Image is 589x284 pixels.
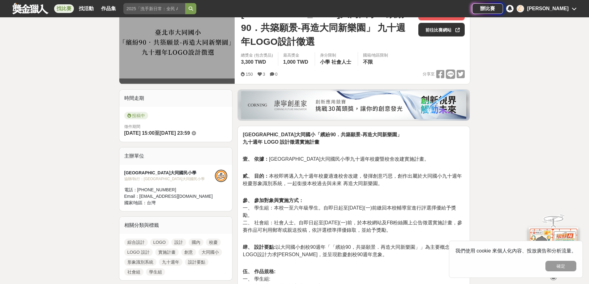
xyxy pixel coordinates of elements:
span: 分享至 [423,70,435,79]
strong: 肆、 設計要點: [243,244,275,250]
a: 形象識別系統 [124,258,156,266]
a: LOGO 設計 [124,248,153,256]
div: 陳 [517,5,524,12]
span: 本校即將邁入九十週年校慶適逢校舍改建，發揮創意巧思，創作出屬於大同國小九十週年校慶形象識別系統，一起銜接本校過去與未來 再造大同新樂園。 [243,173,462,186]
span: 以大同國小創校90週年「「繽紛90，共築願景．再造大同新樂園」」為主要概念，LOGO設計力求[PERSON_NAME]，並呈現歡慶創校90週年意象。 [243,244,455,257]
span: 我們使用 cookie 來個人化內容、投放廣告和分析流量。 [455,248,576,253]
span: 一、 學生組: [243,276,270,282]
span: [GEOGRAPHIC_DATA]大同國民小學九十週年校慶暨校舍改建實施計畫。 [243,156,429,162]
a: 九十週年 [159,258,182,266]
span: 投稿中 [124,112,148,119]
a: 找比賽 [54,4,74,13]
a: 社會組 [124,268,143,276]
span: [DATE] 15:00 [124,130,155,136]
img: Cover Image [119,7,235,78]
span: 國家/地區： [124,200,147,205]
div: 時間走期 [119,90,233,107]
strong: [GEOGRAPHIC_DATA]大同國小「繽紛90．共築願景-再造大同新樂園」 [243,132,402,137]
span: 社會人士 [331,59,351,65]
div: 電話： [PHONE_NUMBER] [124,187,215,193]
span: 小學 [320,59,330,65]
input: 2025「洗手新日常：全民 ALL IN」洗手歌全台徵選 [123,3,185,14]
a: 國內 [189,239,203,246]
a: 找活動 [76,4,96,13]
span: 最高獎金 [283,52,310,58]
div: [PERSON_NAME] [527,5,569,12]
span: 台灣 [147,200,156,205]
span: 3,300 TWD [241,59,266,65]
strong: 九十週年 LOGO 設計徵選實施計畫 [243,139,319,145]
img: d2146d9a-e6f6-4337-9592-8cefde37ba6b.png [529,227,578,268]
a: 創意 [181,248,196,256]
a: 前往比賽網站 [418,23,465,36]
div: 主辦單位 [119,147,233,165]
div: 國籍/地區限制 [363,52,388,58]
button: 確定 [545,261,576,271]
a: 設計 [171,239,186,246]
a: 辦比賽 [472,3,503,14]
a: 設計要點 [185,258,208,266]
strong: 壹、 依據： [243,156,269,162]
a: LOGO [150,239,169,246]
a: 綜合設計 [124,239,148,246]
span: 1,000 TWD [283,59,308,65]
div: 相關分類與標籤 [119,217,233,234]
span: 不限 [363,59,373,65]
div: [GEOGRAPHIC_DATA]大同國民小學 [124,170,215,176]
span: 徵件期間 [124,124,140,129]
span: [GEOGRAPHIC_DATA]大同國小「繽紛90．共築願景-再造大同新樂園」 九十週年LOGO設計徵選 [241,7,413,49]
a: 大同國小 [198,248,222,256]
a: 學生組 [146,268,165,276]
span: [DATE] 23:59 [160,130,190,136]
span: 至 [155,130,160,136]
span: 150 [245,72,253,77]
strong: 參、 參加對象與實施方式： [243,198,303,203]
strong: 伍、 作品規格: [243,269,275,274]
div: 身分限制 [320,52,353,58]
span: 一、 學生組：本校一至六年級學生。自即日起至[DATE](一)前繳回本校輔導室進行評選擇優給予獎勵。 [243,205,456,218]
a: 校慶 [206,239,221,246]
span: 3 [263,72,265,77]
span: 總獎金 (包含獎品) [241,52,273,58]
div: 協辦/執行： [GEOGRAPHIC_DATA]大同國民小學 [124,176,215,182]
a: 實施計畫 [155,248,179,256]
a: 作品集 [99,4,118,13]
strong: 貳、 目的： [243,173,269,179]
span: 二、 社會組：社會人士。自即日起至[DATE](一)前，於本校網站及FB粉絲團上公告徵選實施計畫，參賽作品可利用郵寄或親送投稿，依評選標準擇優錄取，並給予獎勵。 [243,220,462,233]
img: be6ed63e-7b41-4cb8-917a-a53bd949b1b4.png [241,91,466,119]
span: 0 [275,72,278,77]
div: Email： [EMAIL_ADDRESS][DOMAIN_NAME] [124,193,215,200]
